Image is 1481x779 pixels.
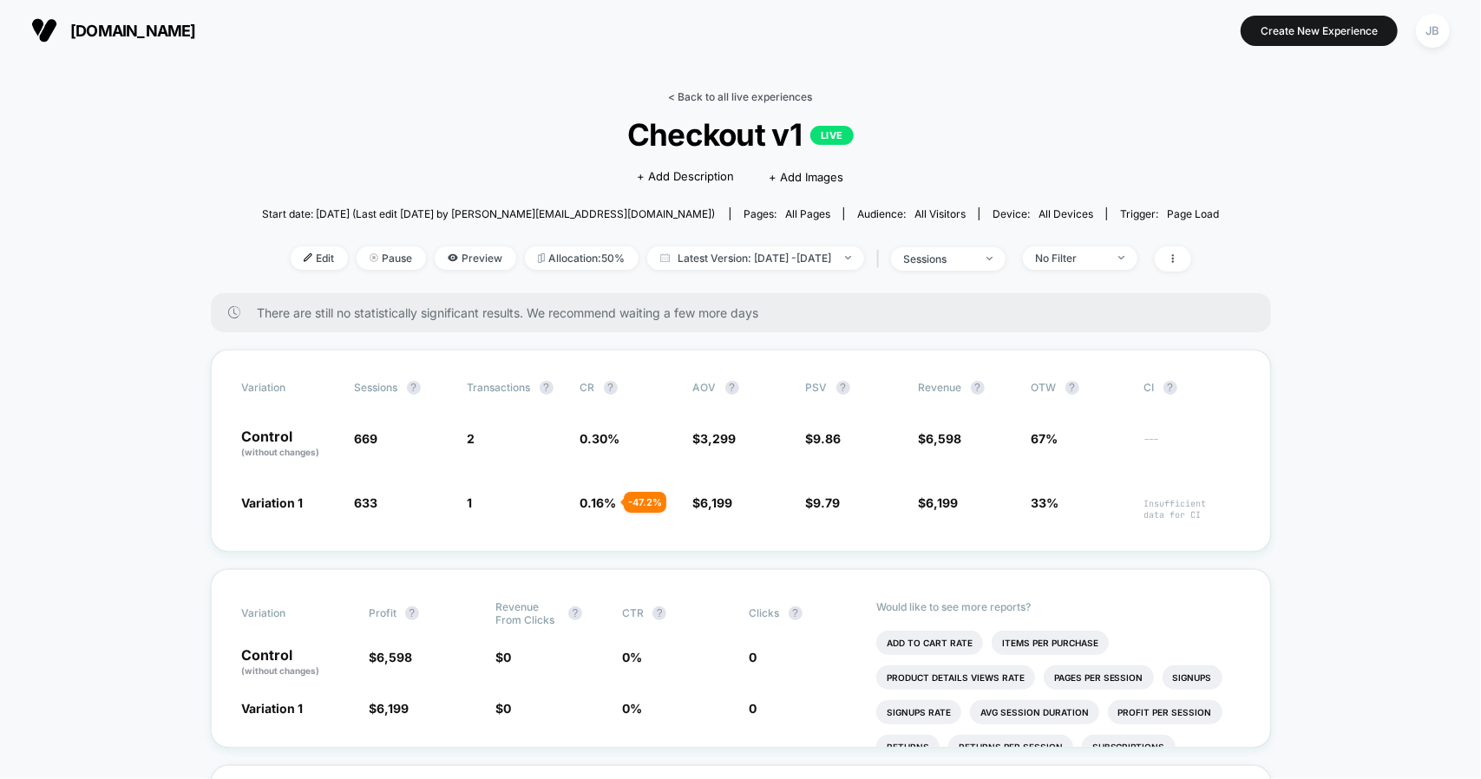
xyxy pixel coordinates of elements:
[525,246,639,270] span: Allocation: 50%
[1416,14,1450,48] div: JB
[814,431,842,446] span: 9.86
[242,381,337,395] span: Variation
[405,606,419,620] button: ?
[1044,665,1154,690] li: Pages Per Session
[580,431,620,446] span: 0.30 %
[242,429,337,459] p: Control
[1241,16,1398,46] button: Create New Experience
[407,381,421,395] button: ?
[914,207,966,220] span: All Visitors
[538,253,545,263] img: rebalance
[468,431,475,446] span: 2
[845,256,851,259] img: end
[242,495,304,510] span: Variation 1
[1036,252,1105,265] div: No Filter
[1144,434,1240,459] span: ---
[369,650,412,664] span: $
[1032,495,1059,510] span: 33%
[622,606,644,619] span: CTR
[624,492,666,513] div: - 47.2 %
[652,606,666,620] button: ?
[495,650,511,664] span: $
[258,305,1236,320] span: There are still no statistically significant results. We recommend waiting a few more days
[262,207,715,220] span: Start date: [DATE] (Last edit [DATE] by [PERSON_NAME][EMAIL_ADDRESS][DOMAIN_NAME])
[948,735,1073,759] li: Returns Per Session
[242,665,320,676] span: (without changes)
[435,246,516,270] span: Preview
[503,701,511,716] span: 0
[927,431,962,446] span: 6,598
[31,17,57,43] img: Visually logo
[744,207,830,220] div: Pages:
[604,381,618,395] button: ?
[785,207,830,220] span: all pages
[693,431,737,446] span: $
[26,16,201,44] button: [DOMAIN_NAME]
[369,606,396,619] span: Profit
[919,381,962,394] span: Revenue
[806,495,841,510] span: $
[986,257,993,260] img: end
[876,700,961,724] li: Signups Rate
[357,246,426,270] span: Pause
[904,252,973,265] div: sessions
[693,381,717,394] span: AOV
[70,22,196,40] span: [DOMAIN_NAME]
[919,431,962,446] span: $
[647,246,864,270] span: Latest Version: [DATE] - [DATE]
[503,650,511,664] span: 0
[638,168,735,186] span: + Add Description
[355,495,378,510] span: 633
[242,447,320,457] span: (without changes)
[1163,381,1177,395] button: ?
[355,431,378,446] span: 669
[806,431,842,446] span: $
[919,495,959,510] span: $
[814,495,841,510] span: 9.79
[1411,13,1455,49] button: JB
[370,253,378,262] img: end
[660,253,670,262] img: calendar
[857,207,966,220] div: Audience:
[1032,381,1127,395] span: OTW
[927,495,959,510] span: 6,199
[1144,381,1240,395] span: CI
[992,631,1109,655] li: Items Per Purchase
[971,381,985,395] button: ?
[1167,207,1219,220] span: Page Load
[242,701,304,716] span: Variation 1
[580,381,595,394] span: CR
[725,381,739,395] button: ?
[750,650,757,664] span: 0
[873,246,891,272] span: |
[1108,700,1222,724] li: Profit Per Session
[876,631,983,655] li: Add To Cart Rate
[369,701,409,716] span: $
[495,600,560,626] span: Revenue From Clicks
[750,701,757,716] span: 0
[377,701,409,716] span: 6,199
[876,665,1035,690] li: Product Details Views Rate
[355,381,398,394] span: Sessions
[789,606,803,620] button: ?
[810,126,854,145] p: LIVE
[304,253,312,262] img: edit
[377,650,412,664] span: 6,598
[568,606,582,620] button: ?
[622,650,642,664] span: 0 %
[693,495,733,510] span: $
[622,701,642,716] span: 0 %
[1065,381,1079,395] button: ?
[1118,256,1124,259] img: end
[701,431,737,446] span: 3,299
[701,495,733,510] span: 6,199
[291,246,348,270] span: Edit
[1039,207,1093,220] span: all devices
[876,735,940,759] li: Returns
[468,381,531,394] span: Transactions
[580,495,617,510] span: 0.16 %
[1120,207,1219,220] div: Trigger:
[1032,431,1058,446] span: 67%
[242,648,351,678] p: Control
[836,381,850,395] button: ?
